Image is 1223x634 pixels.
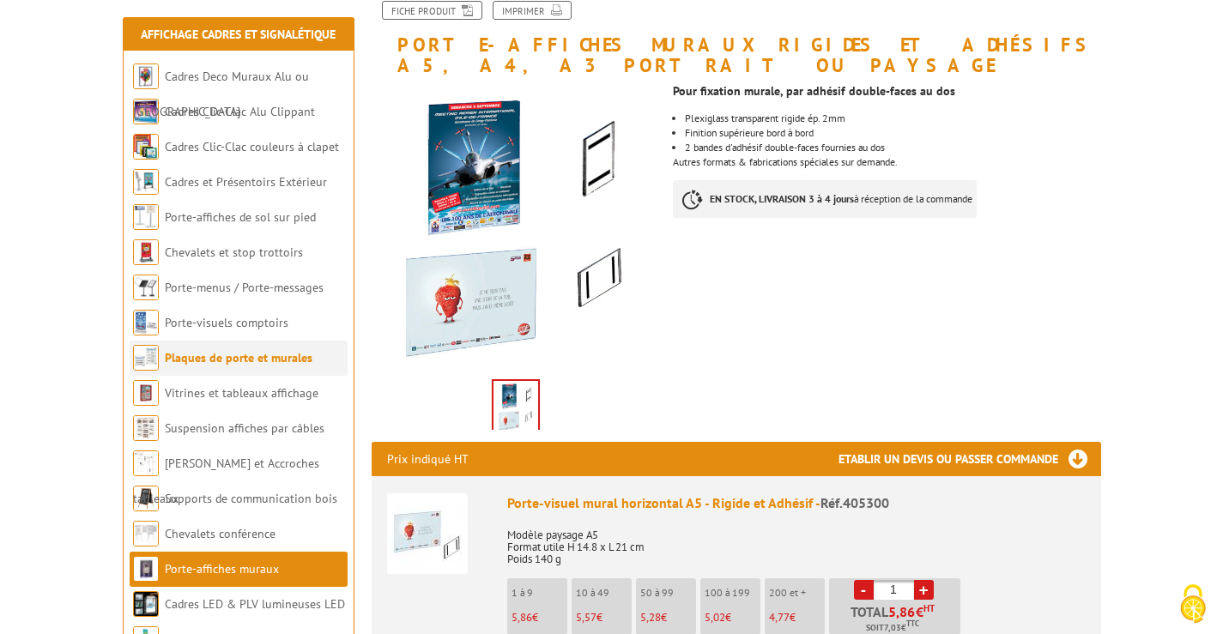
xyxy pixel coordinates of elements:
[165,280,324,295] a: Porte-menus / Porte-messages
[141,27,336,42] a: Affichage Cadres et Signalétique
[165,420,324,436] a: Suspension affiches par câbles
[133,556,159,582] img: Porte-affiches muraux
[576,610,596,625] span: 5,57
[133,591,159,617] img: Cadres LED & PLV lumineuses LED
[165,561,279,577] a: Porte-affiches muraux
[512,612,567,624] p: €
[512,610,532,625] span: 5,86
[512,587,567,599] p: 1 à 9
[165,139,339,154] a: Cadres Clic-Clac couleurs à clapet
[133,450,159,476] img: Cimaises et Accroches tableaux
[165,174,327,190] a: Cadres et Présentoirs Extérieur
[685,113,1100,124] li: Plexiglass transparent rigide ép. 2mm
[640,610,661,625] span: 5,28
[507,517,1086,565] p: Modèle paysage A5 Format utile H 14.8 x L 21 cm Poids 140 g
[888,605,916,619] span: 5,86
[839,442,1101,476] h3: Etablir un devis ou passer commande
[165,104,315,119] a: Cadres Clic-Clac Alu Clippant
[133,169,159,195] img: Cadres et Présentoirs Extérieur
[769,587,825,599] p: 200 et +
[382,1,482,20] a: Fiche produit
[1172,583,1214,625] img: Cookies (fenêtre modale)
[133,310,159,335] img: Porte-visuels comptoirs
[493,1,572,20] a: Imprimer
[133,69,309,119] a: Cadres Deco Muraux Alu ou [GEOGRAPHIC_DATA]
[133,63,159,89] img: Cadres Deco Muraux Alu ou Bois
[165,491,337,506] a: Supports de communication bois
[165,526,275,541] a: Chevalets conférence
[705,612,760,624] p: €
[133,345,159,371] img: Plaques de porte et murales
[133,239,159,265] img: Chevalets et stop trottoirs
[133,134,159,160] img: Cadres Clic-Clac couleurs à clapet
[673,180,977,218] p: à réception de la commande
[133,204,159,230] img: Porte-affiches de sol sur pied
[923,602,935,614] sup: HT
[854,580,874,600] a: -
[576,612,632,624] p: €
[372,84,661,373] img: plaques_de_porte_405100_405300.jpg
[710,192,854,205] strong: EN STOCK, LIVRAISON 3 à 4 jours
[916,605,923,619] span: €
[387,442,469,476] p: Prix indiqué HT
[820,494,889,511] span: Réf.405300
[769,610,790,625] span: 4,77
[576,587,632,599] p: 10 à 49
[165,596,345,612] a: Cadres LED & PLV lumineuses LED
[133,521,159,546] img: Chevalets conférence
[387,493,468,574] img: Porte-visuel mural horizontal A5 - Rigide et Adhésif
[507,493,1086,513] div: Porte-visuel mural horizontal A5 - Rigide et Adhésif -
[493,381,538,434] img: plaques_de_porte_405100_405300.jpg
[705,610,725,625] span: 5,02
[1163,576,1223,634] button: Cookies (fenêtre modale)
[133,456,319,506] a: [PERSON_NAME] et Accroches tableaux
[705,587,760,599] p: 100 à 199
[165,350,312,365] a: Plaques de porte et murales
[640,587,696,599] p: 50 à 99
[906,619,919,628] sup: TTC
[133,415,159,441] img: Suspension affiches par câbles
[165,209,316,225] a: Porte-affiches de sol sur pied
[165,385,318,401] a: Vitrines et tableaux affichage
[685,142,1100,153] li: 2 bandes d'adhésif double-faces fournies au dos
[133,275,159,300] img: Porte-menus / Porte-messages
[673,75,1113,235] div: Autres formats & fabrications spéciales sur demande.
[914,580,934,600] a: +
[165,245,303,260] a: Chevalets et stop trottoirs
[769,612,825,624] p: €
[685,128,1100,138] li: Finition supérieure bord à bord
[673,83,955,99] strong: Pour fixation murale, par adhésif double-faces au dos
[359,1,1114,75] h1: Porte-affiches muraux rigides et adhésifs A5, A4, A3 portrait ou paysage
[640,612,696,624] p: €
[165,315,288,330] a: Porte-visuels comptoirs
[133,380,159,406] img: Vitrines et tableaux affichage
